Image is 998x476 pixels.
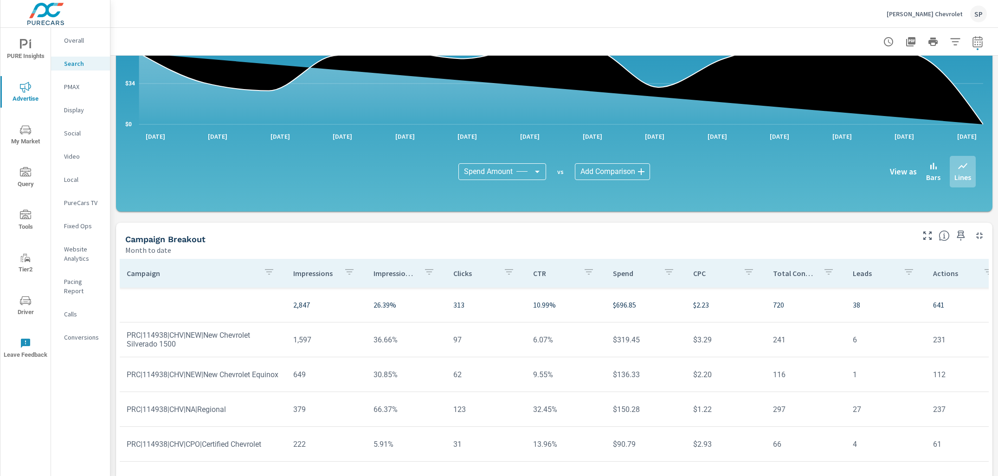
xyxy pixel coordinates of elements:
p: [DATE] [701,132,734,141]
p: 641 [933,299,998,310]
p: 720 [773,299,838,310]
td: 241 [766,328,845,352]
p: Display [64,105,103,115]
span: Tier2 [3,252,48,275]
p: [DATE] [951,132,983,141]
span: This is a summary of Search performance results by campaign. Each column can be sorted. [939,230,950,241]
td: 66 [766,432,845,456]
p: [DATE] [201,132,234,141]
p: Website Analytics [64,244,103,263]
span: Driver [3,295,48,318]
div: Fixed Ops [51,219,110,233]
div: SP [970,6,987,22]
td: 297 [766,398,845,421]
td: 32.45% [526,398,605,421]
div: PureCars TV [51,196,110,210]
div: Search [51,57,110,71]
p: [DATE] [888,132,921,141]
td: PRC|114938|CHV|CPO|Certified Chevrolet [119,432,286,456]
div: Display [51,103,110,117]
td: 4 [845,432,925,456]
text: $34 [125,80,135,87]
span: PURE Insights [3,39,48,62]
h5: Campaign Breakout [125,234,206,244]
p: [DATE] [514,132,546,141]
td: 1 [845,363,925,386]
button: Select Date Range [968,32,987,51]
td: $2.93 [686,432,766,456]
button: Make Fullscreen [920,228,935,243]
td: 379 [286,398,366,421]
td: $319.45 [605,328,685,352]
div: Video [51,149,110,163]
h6: View as [890,167,917,176]
button: Print Report [924,32,942,51]
td: 5.91% [366,432,446,456]
p: Lines [954,172,971,183]
p: PMAX [64,82,103,91]
p: Leads [853,269,895,278]
p: $2.23 [693,299,758,310]
td: 1,597 [286,328,366,352]
td: 9.55% [526,363,605,386]
p: 26.39% [373,299,438,310]
p: Month to date [125,244,171,256]
div: Add Comparison [575,163,650,180]
td: 27 [845,398,925,421]
td: PRC|114938|CHV|NEW|New Chevrolet Silverado 1500 [119,323,286,356]
p: [DATE] [826,132,858,141]
span: Add Comparison [580,167,635,176]
div: nav menu [0,28,51,369]
p: 313 [453,299,518,310]
td: 30.85% [366,363,446,386]
button: Apply Filters [946,32,965,51]
span: My Market [3,124,48,147]
span: Tools [3,210,48,232]
p: [DATE] [326,132,359,141]
p: Bars [926,172,940,183]
p: [PERSON_NAME] Chevrolet [887,10,963,18]
p: CPC [693,269,736,278]
p: Pacing Report [64,277,103,296]
p: Conversions [64,333,103,342]
td: $150.28 [605,398,685,421]
p: Video [64,152,103,161]
div: Pacing Report [51,275,110,298]
p: Total Conversions [773,269,816,278]
p: 2,847 [293,299,358,310]
div: Conversions [51,330,110,344]
div: PMAX [51,80,110,94]
td: PRC|114938|CHV|NA|Regional [119,398,286,421]
p: [DATE] [638,132,671,141]
p: CTR [533,269,576,278]
td: PRC|114938|CHV|NEW|New Chevrolet Equinox [119,363,286,386]
span: Query [3,167,48,190]
div: Spend Amount [458,163,546,180]
p: [DATE] [451,132,483,141]
td: $3.29 [686,328,766,352]
button: "Export Report to PDF" [901,32,920,51]
div: Website Analytics [51,242,110,265]
p: vs [546,167,575,176]
p: Impression Share [373,269,416,278]
div: Social [51,126,110,140]
button: Minimize Widget [972,228,987,243]
div: Calls [51,307,110,321]
td: 116 [766,363,845,386]
td: $1.22 [686,398,766,421]
p: [DATE] [264,132,296,141]
div: Local [51,173,110,187]
p: 38 [853,299,918,310]
p: Search [64,59,103,68]
td: 97 [446,328,526,352]
td: 31 [446,432,526,456]
span: Save this to your personalized report [953,228,968,243]
p: Social [64,129,103,138]
p: [DATE] [576,132,609,141]
td: $136.33 [605,363,685,386]
p: Campaign [127,269,256,278]
p: Actions [933,269,976,278]
p: [DATE] [389,132,421,141]
td: 6 [845,328,925,352]
td: 66.37% [366,398,446,421]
